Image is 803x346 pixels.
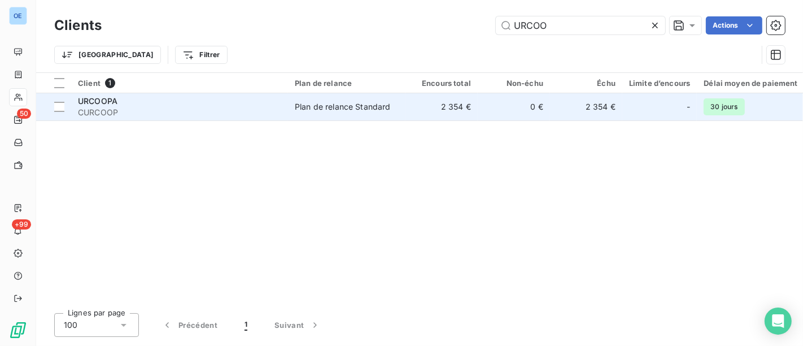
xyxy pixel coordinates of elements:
td: 0 € [478,93,550,120]
input: Rechercher [496,16,665,34]
div: Limite d’encours [629,79,690,88]
span: Client [78,79,101,88]
img: Logo LeanPay [9,321,27,339]
div: Échu [557,79,616,88]
button: [GEOGRAPHIC_DATA] [54,46,161,64]
button: Filtrer [175,46,227,64]
button: 1 [231,313,261,337]
td: 2 354 € [405,93,478,120]
div: Plan de relance [295,79,399,88]
span: URCOOPA [78,96,117,106]
span: +99 [12,219,31,230]
div: Open Intercom Messenger [765,308,792,335]
div: Encours total [412,79,471,88]
span: 100 [64,319,77,331]
td: 2 354 € [550,93,622,120]
div: Plan de relance Standard [295,101,391,113]
span: 1 [105,78,115,88]
div: Non-échu [485,79,543,88]
span: CURCOOP [78,107,281,118]
button: Actions [706,16,762,34]
h3: Clients [54,15,102,36]
span: 1 [245,319,247,331]
span: - [687,101,690,113]
div: OE [9,7,27,25]
span: 50 [17,109,31,119]
span: 30 jours [704,98,744,115]
button: Suivant [261,313,334,337]
button: Précédent [148,313,231,337]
